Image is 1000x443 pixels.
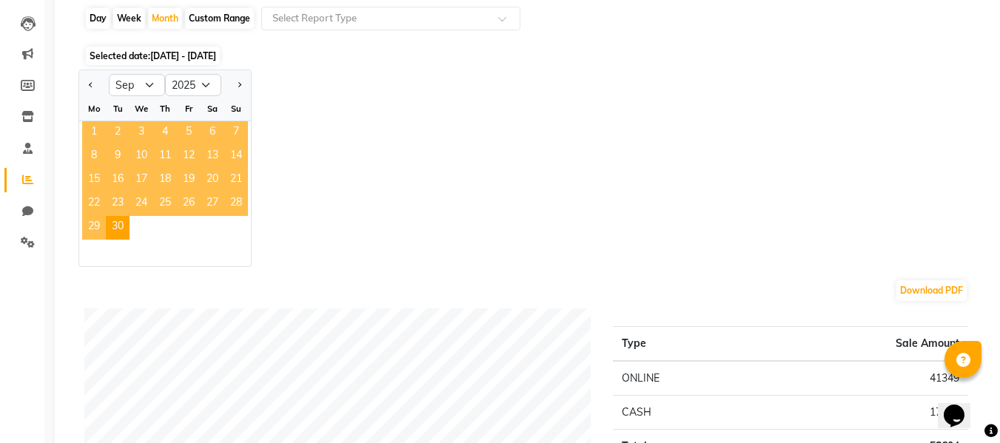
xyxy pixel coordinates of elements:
[106,216,130,240] span: 30
[153,97,177,121] div: Th
[153,169,177,192] span: 18
[177,192,201,216] div: Friday, September 26, 2025
[201,169,224,192] span: 20
[165,74,221,96] select: Select year
[757,396,968,430] td: 17255
[148,8,182,29] div: Month
[106,121,130,145] div: Tuesday, September 2, 2025
[150,50,216,61] span: [DATE] - [DATE]
[130,145,153,169] div: Wednesday, September 10, 2025
[82,145,106,169] div: Monday, September 8, 2025
[201,145,224,169] div: Saturday, September 13, 2025
[153,192,177,216] div: Thursday, September 25, 2025
[130,169,153,192] div: Wednesday, September 17, 2025
[153,121,177,145] div: Thursday, September 4, 2025
[153,145,177,169] span: 11
[757,327,968,362] th: Sale Amount
[106,216,130,240] div: Tuesday, September 30, 2025
[233,73,245,97] button: Next month
[177,145,201,169] div: Friday, September 12, 2025
[153,145,177,169] div: Thursday, September 11, 2025
[130,121,153,145] span: 3
[896,280,967,301] button: Download PDF
[613,361,757,396] td: ONLINE
[201,169,224,192] div: Saturday, September 20, 2025
[201,121,224,145] span: 6
[224,121,248,145] span: 7
[82,216,106,240] div: Monday, September 29, 2025
[224,121,248,145] div: Sunday, September 7, 2025
[86,8,110,29] div: Day
[82,192,106,216] span: 22
[106,192,130,216] span: 23
[153,169,177,192] div: Thursday, September 18, 2025
[106,145,130,169] div: Tuesday, September 9, 2025
[82,192,106,216] div: Monday, September 22, 2025
[106,192,130,216] div: Tuesday, September 23, 2025
[106,97,130,121] div: Tu
[201,145,224,169] span: 13
[130,192,153,216] div: Wednesday, September 24, 2025
[86,47,220,65] span: Selected date:
[109,74,165,96] select: Select month
[613,327,757,362] th: Type
[177,169,201,192] div: Friday, September 19, 2025
[177,169,201,192] span: 19
[82,145,106,169] span: 8
[82,169,106,192] span: 15
[185,8,254,29] div: Custom Range
[201,192,224,216] div: Saturday, September 27, 2025
[224,97,248,121] div: Su
[224,169,248,192] span: 21
[177,145,201,169] span: 12
[106,121,130,145] span: 2
[130,192,153,216] span: 24
[82,121,106,145] span: 1
[224,145,248,169] span: 14
[106,145,130,169] span: 9
[757,361,968,396] td: 41349
[153,192,177,216] span: 25
[85,73,97,97] button: Previous month
[106,169,130,192] div: Tuesday, September 16, 2025
[130,121,153,145] div: Wednesday, September 3, 2025
[177,97,201,121] div: Fr
[224,169,248,192] div: Sunday, September 21, 2025
[106,169,130,192] span: 16
[82,169,106,192] div: Monday, September 15, 2025
[82,97,106,121] div: Mo
[177,192,201,216] span: 26
[201,192,224,216] span: 27
[224,192,248,216] div: Sunday, September 28, 2025
[153,121,177,145] span: 4
[130,169,153,192] span: 17
[224,145,248,169] div: Sunday, September 14, 2025
[82,121,106,145] div: Monday, September 1, 2025
[177,121,201,145] div: Friday, September 5, 2025
[177,121,201,145] span: 5
[938,384,985,428] iframe: chat widget
[613,396,757,430] td: CASH
[82,216,106,240] span: 29
[201,97,224,121] div: Sa
[130,97,153,121] div: We
[224,192,248,216] span: 28
[113,8,145,29] div: Week
[201,121,224,145] div: Saturday, September 6, 2025
[130,145,153,169] span: 10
